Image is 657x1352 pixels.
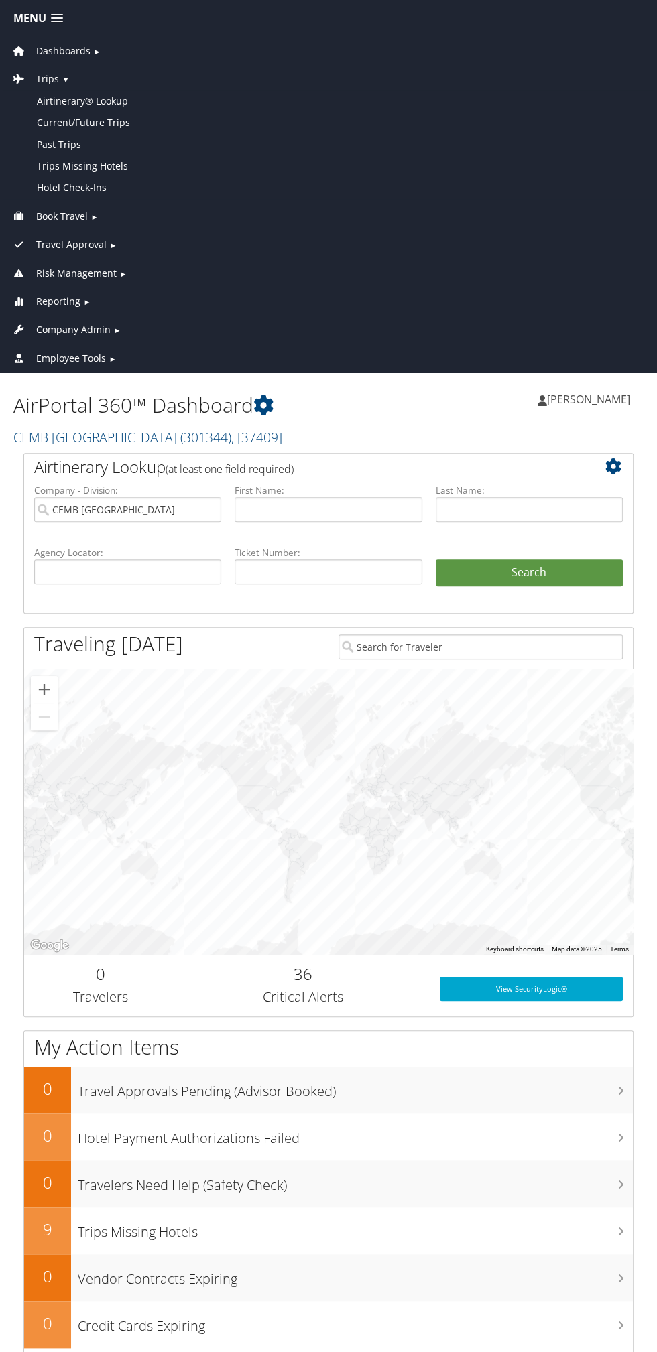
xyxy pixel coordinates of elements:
[93,46,101,56] span: ►
[10,44,91,57] a: Dashboards
[339,634,623,659] input: Search for Traveler
[119,269,127,279] span: ►
[24,1207,633,1254] a: 9Trips Missing Hotels
[78,1310,633,1335] h3: Credit Cards Expiring
[231,428,282,446] span: , [ 37409 ]
[24,1160,633,1207] a: 0Travelers Need Help (Safety Check)
[36,209,88,224] span: Book Travel
[36,266,117,281] span: Risk Management
[235,546,422,559] label: Ticket Number:
[538,379,644,419] a: [PERSON_NAME]
[24,1067,633,1113] a: 0Travel Approvals Pending (Advisor Booked)
[24,1113,633,1160] a: 0Hotel Payment Authorizations Failed
[24,1301,633,1348] a: 0Credit Cards Expiring
[547,392,630,407] span: [PERSON_NAME]
[436,484,623,497] label: Last Name:
[24,1218,71,1241] h2: 9
[36,351,106,366] span: Employee Tools
[34,546,221,559] label: Agency Locator:
[7,7,70,29] a: Menu
[78,1263,633,1288] h3: Vendor Contracts Expiring
[166,462,294,476] span: (at least one field required)
[10,295,80,308] a: Reporting
[36,322,111,337] span: Company Admin
[27,937,72,954] a: Open this area in Google Maps (opens a new window)
[36,294,80,309] span: Reporting
[113,325,121,335] span: ►
[36,44,91,58] span: Dashboards
[109,240,117,250] span: ►
[10,267,117,279] a: Risk Management
[24,1312,71,1335] h2: 0
[13,428,282,446] a: CEMB [GEOGRAPHIC_DATA]
[10,352,106,364] a: Employee Tools
[436,559,623,586] button: Search
[34,456,572,478] h2: Airtinerary Lookup
[3,90,654,112] a: Airtinerary® Lookup
[3,134,654,155] a: Past Trips
[24,1124,71,1147] h2: 0
[34,988,166,1006] h3: Travelers
[10,72,59,85] a: Trips
[27,937,72,954] img: Google
[10,238,107,251] a: Travel Approval
[31,703,58,730] button: Zoom out
[78,1122,633,1148] h3: Hotel Payment Authorizations Failed
[440,977,623,1001] a: View SecurityLogic®
[78,1216,633,1241] h3: Trips Missing Hotels
[109,354,116,364] span: ►
[3,112,654,133] a: Current/Future Trips
[24,1033,633,1061] h1: My Action Items
[13,12,46,25] span: Menu
[3,177,654,198] a: Hotel Check-ins
[36,72,59,86] span: Trips
[83,297,91,307] span: ►
[13,391,328,419] h1: AirPortal 360™ Dashboard
[24,1254,633,1301] a: 0Vendor Contracts Expiring
[10,210,88,222] a: Book Travel
[610,945,629,953] a: Terms (opens in new tab)
[235,484,422,497] label: First Name:
[78,1169,633,1195] h3: Travelers Need Help (Safety Check)
[24,1171,71,1194] h2: 0
[486,945,544,954] button: Keyboard shortcuts
[78,1075,633,1101] h3: Travel Approvals Pending (Advisor Booked)
[10,323,111,336] a: Company Admin
[62,74,69,84] span: ▼
[91,212,98,222] span: ►
[552,945,602,953] span: Map data ©2025
[24,1077,71,1100] h2: 0
[36,237,107,252] span: Travel Approval
[24,1265,71,1288] h2: 0
[180,428,231,446] span: ( 301344 )
[31,676,58,703] button: Zoom in
[34,963,166,986] h2: 0
[34,484,221,497] label: Company - Division:
[3,155,654,177] a: Trips Missing Hotels
[186,988,420,1006] h3: Critical Alerts
[186,963,420,986] h2: 36
[34,630,183,658] h1: Traveling [DATE]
